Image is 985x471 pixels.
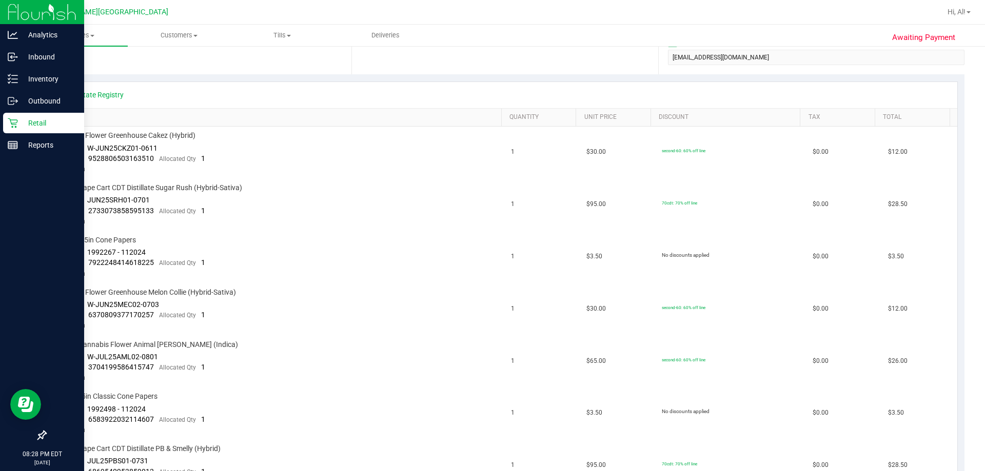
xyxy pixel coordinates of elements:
span: W-JUN25MEC02-0703 [87,300,159,309]
span: Awaiting Payment [892,32,955,44]
span: 1 [201,154,205,162]
inline-svg: Inventory [8,74,18,84]
span: Allocated Qty [159,259,196,267]
span: FT 1g Vape Cart CDT Distillate PB & Smelly (Hybrid) [59,444,221,454]
span: Deliveries [358,31,413,40]
inline-svg: Outbound [8,96,18,106]
span: 1992498 - 112024 [87,405,146,413]
span: JUN25SRH01-0701 [87,196,150,204]
span: 7922248414618225 [88,258,154,267]
a: SKU [61,113,497,121]
span: $0.00 [813,147,829,157]
span: Allocated Qty [159,312,196,319]
p: Retail [18,117,80,129]
span: 1 [511,460,515,470]
span: $95.00 [586,460,606,470]
span: Customers [128,31,230,40]
a: Tills [231,25,334,46]
span: 1 [511,356,515,366]
p: [DATE] [5,459,80,466]
span: $0.00 [813,304,829,314]
span: 1 [511,408,515,418]
span: $12.00 [888,304,908,314]
p: Reports [18,139,80,151]
span: 1 [201,258,205,267]
span: $30.00 [586,304,606,314]
span: $0.00 [813,252,829,261]
a: Discount [659,113,796,121]
span: $3.50 [586,408,602,418]
span: 1 [201,415,205,423]
span: 1 [511,147,515,157]
span: FT 7g Cannabis Flower Animal [PERSON_NAME] (Indica) [59,340,238,350]
span: $0.00 [813,199,829,209]
span: $0.00 [813,460,829,470]
inline-svg: Analytics [8,30,18,40]
span: JUL25PBS01-0731 [87,457,148,465]
span: Allocated Qty [159,155,196,162]
span: W-JUL25AML02-0801 [87,353,158,361]
span: 1 [201,363,205,371]
span: $3.50 [586,252,602,261]
p: Inventory [18,73,80,85]
span: 1 [511,199,515,209]
p: 08:28 PM EDT [5,449,80,459]
span: W-JUN25CKZ01-0611 [87,144,157,152]
a: View State Registry [62,90,124,100]
a: Customers [128,25,231,46]
p: Outbound [18,95,80,107]
a: Total [883,113,945,121]
span: 1 [511,304,515,314]
span: 9528806503163510 [88,154,154,162]
span: 3704199586415747 [88,363,154,371]
span: 1992267 - 112024 [87,248,146,256]
span: FD 3.5g Flower Greenhouse Melon Collie (Hybrid-Sativa) [59,288,236,297]
iframe: Resource center [10,389,41,420]
span: $12.00 [888,147,908,157]
inline-svg: Reports [8,140,18,150]
span: Allocated Qty [159,208,196,215]
inline-svg: Inbound [8,52,18,62]
a: Deliveries [334,25,437,46]
span: second-60: 60% off line [662,305,705,310]
span: 1 [201,311,205,319]
span: 6370809377170257 [88,311,154,319]
span: 6583922032114607 [88,415,154,423]
span: Tills [231,31,333,40]
span: Allocated Qty [159,364,196,371]
span: [PERSON_NAME][GEOGRAPHIC_DATA] [42,8,168,16]
span: $28.50 [888,460,908,470]
span: FD 3.5g Flower Greenhouse Cakez (Hybrid) [59,131,195,140]
span: Hi, Al! [948,8,966,16]
span: $65.00 [586,356,606,366]
span: $95.00 [586,199,606,209]
span: 2733073858595133 [88,207,154,215]
span: 1 [201,207,205,215]
p: Inbound [18,51,80,63]
span: $0.00 [813,408,829,418]
span: No discounts applied [662,252,710,258]
span: FT 1g Vape Cart CDT Distillate Sugar Rush (Hybrid-Sativa) [59,183,242,193]
span: No discounts applied [662,408,710,414]
span: $30.00 [586,147,606,157]
span: Allocated Qty [159,416,196,423]
span: $28.50 [888,199,908,209]
span: $3.50 [888,252,904,261]
a: Quantity [509,113,572,121]
span: second-60: 60% off line [662,357,705,362]
span: second-60: 60% off line [662,148,705,153]
inline-svg: Retail [8,118,18,128]
p: Analytics [18,29,80,41]
span: $3.50 [888,408,904,418]
span: 70cdt: 70% off line [662,461,697,466]
span: $26.00 [888,356,908,366]
span: $0.00 [813,356,829,366]
span: 70cdt: 70% off line [662,200,697,206]
span: 1 [511,252,515,261]
span: VBS 1.25in Cone Papers [59,235,136,245]
a: Tax [809,113,871,121]
span: RW 1.25in Classic Cone Papers [59,392,157,401]
a: Unit Price [584,113,647,121]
